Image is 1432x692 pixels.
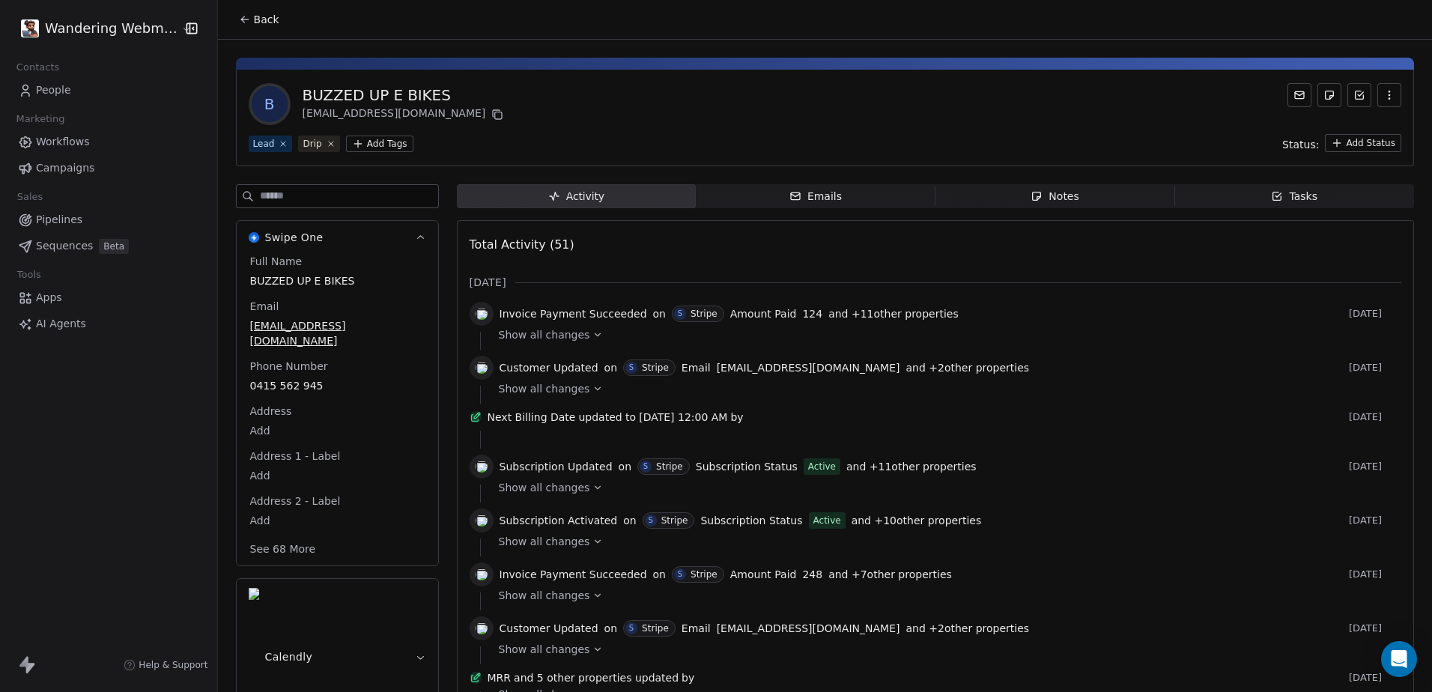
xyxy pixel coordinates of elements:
span: Address 1 - Label [247,449,344,464]
a: Show all changes [499,381,1391,396]
span: Show all changes [499,381,590,396]
span: Amount Paid [730,567,797,582]
div: Stripe [661,515,688,526]
span: [DATE] [1349,568,1401,580]
span: B [252,86,288,122]
div: Stripe [642,623,669,634]
span: Show all changes [499,642,590,657]
span: Email [247,299,282,314]
span: Invoice Payment Succeeded [500,567,647,582]
span: and + 2 other properties [905,360,1029,375]
img: stripe.svg [476,515,488,526]
span: [DATE] [1349,515,1401,526]
button: Back [230,6,288,33]
div: Notes [1031,189,1078,204]
img: stripe.svg [476,362,488,374]
div: S [678,568,682,580]
span: [EMAIL_ADDRESS][DOMAIN_NAME] [717,621,900,636]
span: and 5 other properties updated [514,670,679,685]
span: Subscription Activated [500,513,618,528]
span: [DATE] [1349,362,1401,374]
span: AI Agents [36,316,86,332]
button: Add Status [1325,134,1401,152]
span: Amount Paid [730,306,797,321]
span: Marketing [10,108,71,130]
span: 248 [802,567,822,582]
span: People [36,82,71,98]
a: SequencesBeta [12,234,205,258]
span: Status: [1282,137,1319,152]
div: Swipe OneSwipe One [237,254,438,565]
div: S [629,622,634,634]
span: Add [250,513,425,528]
span: Show all changes [499,534,590,549]
span: Total Activity (51) [470,237,574,252]
span: [DATE] 12:00 AM [639,410,727,425]
a: Show all changes [499,327,1391,342]
div: BUZZED UP E BIKES [303,85,507,106]
div: S [678,308,682,320]
span: on [604,621,617,636]
span: Back [254,12,279,27]
div: Stripe [691,569,717,580]
span: Subscription Status [696,459,798,474]
span: Sales [10,186,49,208]
a: Pipelines [12,207,205,232]
div: S [648,515,652,526]
span: [DATE] [1349,411,1401,423]
span: Subscription Status [700,513,802,528]
img: logo.png [21,19,39,37]
span: Add [250,468,425,483]
span: Invoice Payment Succeeded [500,306,647,321]
span: Contacts [10,56,66,79]
span: and + 11 other properties [846,459,977,474]
a: Show all changes [499,480,1391,495]
span: by [682,670,694,685]
span: Show all changes [499,480,590,495]
span: [EMAIL_ADDRESS][DOMAIN_NAME] [717,360,900,375]
span: Apps [36,290,62,306]
div: S [643,461,648,473]
span: Customer Updated [500,360,598,375]
span: Full Name [247,254,306,269]
div: Stripe [656,461,683,472]
span: Address [247,404,295,419]
a: Show all changes [499,588,1391,603]
span: [EMAIL_ADDRESS][DOMAIN_NAME] [250,318,425,348]
span: Phone Number [247,359,331,374]
span: Show all changes [499,327,590,342]
span: Customer Updated [500,621,598,636]
span: Beta [99,239,129,254]
div: Emails [789,189,842,204]
span: updated to [578,410,636,425]
span: [DATE] [1349,672,1401,684]
a: Apps [12,285,205,310]
div: Active [813,513,841,528]
div: Stripe [642,362,669,373]
button: Swipe OneSwipe One [237,221,438,254]
img: stripe.svg [476,568,488,580]
span: Pipelines [36,212,82,228]
span: Calendly [265,649,313,664]
span: Address 2 - Label [247,494,344,509]
div: Drip [303,137,321,151]
span: and + 7 other properties [828,567,952,582]
span: on [623,513,636,528]
span: by [730,410,743,425]
img: stripe.svg [476,308,488,320]
span: BUZZED UP E BIKES [250,273,425,288]
span: and + 2 other properties [905,621,1029,636]
span: on [653,306,666,321]
span: [DATE] [470,275,506,290]
div: Stripe [691,309,717,319]
button: Add Tags [346,136,413,152]
div: Lead [253,137,275,151]
span: and + 10 other properties [852,513,982,528]
span: Show all changes [499,588,590,603]
div: [EMAIL_ADDRESS][DOMAIN_NAME] [303,106,507,124]
a: Campaigns [12,156,205,180]
span: Next Billing Date [488,410,576,425]
span: Tools [10,264,47,286]
span: Swipe One [265,230,324,245]
span: Workflows [36,134,90,150]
